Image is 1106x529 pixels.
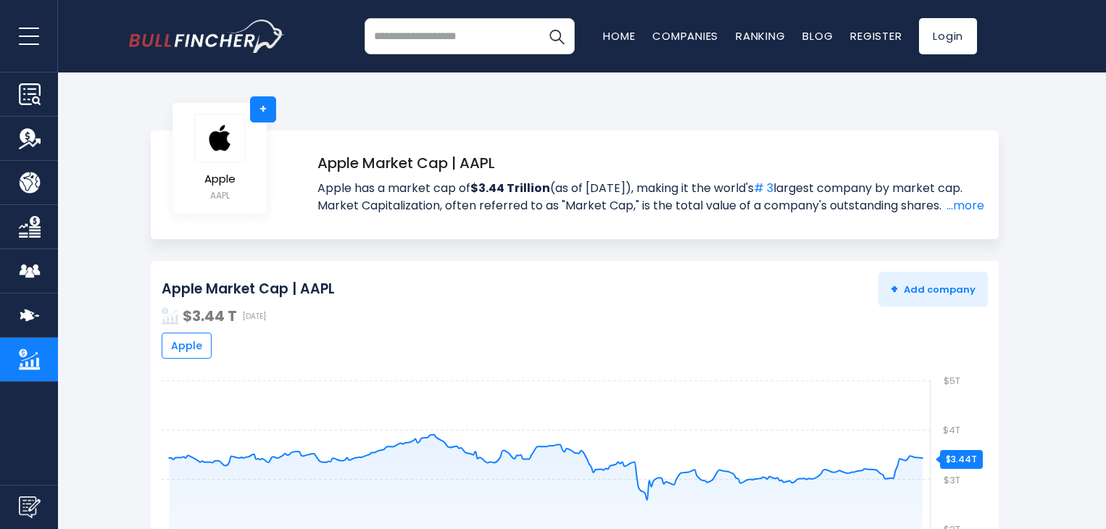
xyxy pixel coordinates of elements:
[878,272,988,307] button: +Add company
[943,423,960,437] text: $4T
[850,28,902,43] a: Register
[891,280,898,297] strong: +
[171,339,202,352] span: Apple
[194,189,245,202] small: AAPL
[603,28,635,43] a: Home
[129,20,285,53] img: bullfincher logo
[539,18,575,54] button: Search
[129,20,285,53] a: Go to homepage
[194,113,246,204] a: Apple AAPL
[250,96,276,122] a: +
[736,28,785,43] a: Ranking
[470,180,550,196] strong: $3.44 Trillion
[943,197,984,214] a: ...more
[162,307,179,325] img: addasd
[194,114,245,162] img: logo
[652,28,718,43] a: Companies
[194,173,245,186] span: Apple
[183,306,237,326] strong: $3.44 T
[243,312,266,321] span: [DATE]
[317,152,984,174] h1: Apple Market Cap | AAPL
[940,450,983,469] div: $3.44T
[891,283,976,296] span: Add company
[944,473,960,487] text: $3T
[919,18,977,54] a: Login
[754,180,773,196] a: # 3
[944,374,960,388] text: $5T
[317,180,984,214] span: Apple has a market cap of (as of [DATE]), making it the world's largest company by market cap. Ma...
[162,280,335,299] h2: Apple Market Cap | AAPL
[802,28,833,43] a: Blog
